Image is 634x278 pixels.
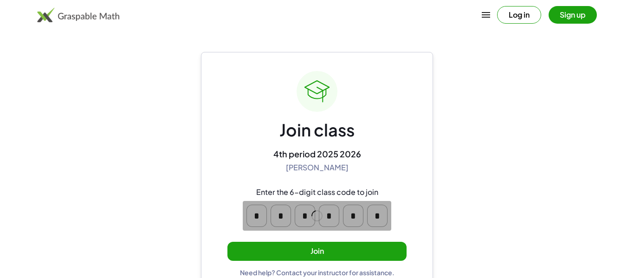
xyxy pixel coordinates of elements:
[240,268,395,277] div: Need help? Contact your instructor for assistance.
[279,119,355,141] div: Join class
[497,6,541,24] button: Log in
[273,149,361,159] div: 4th period 2025 2026
[227,242,407,261] button: Join
[286,163,349,173] div: [PERSON_NAME]
[549,6,597,24] button: Sign up
[256,187,378,197] div: Enter the 6-digit class code to join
